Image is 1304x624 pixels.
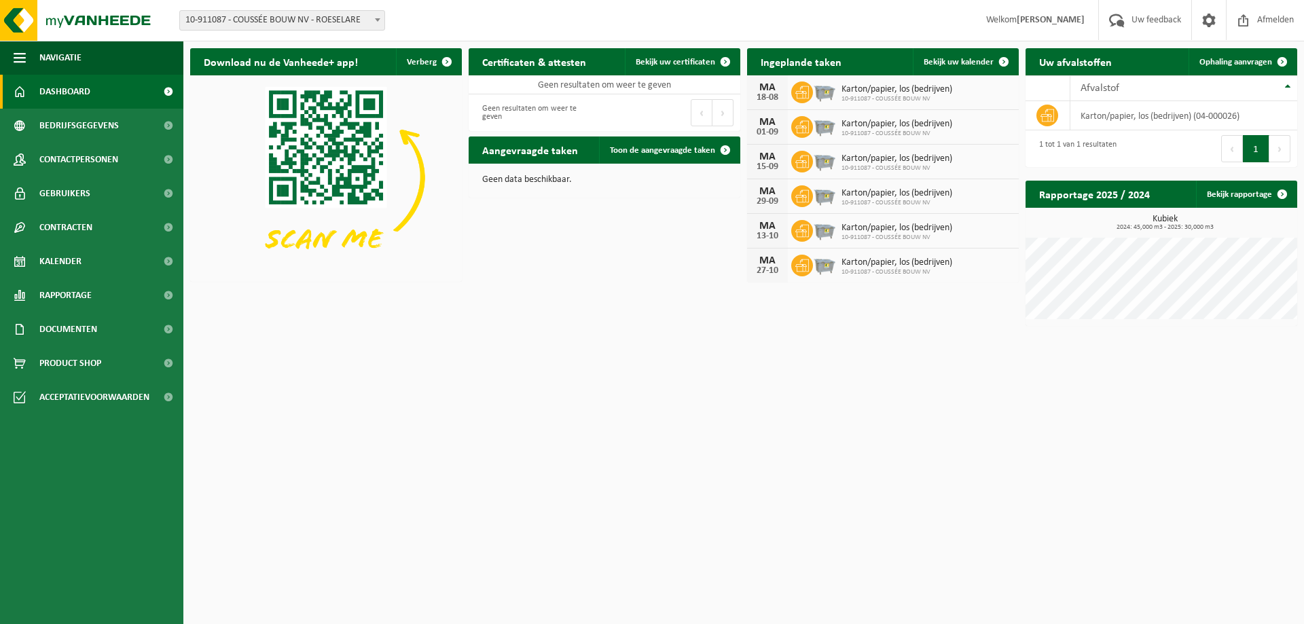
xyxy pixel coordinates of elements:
[1026,48,1125,75] h2: Uw afvalstoffen
[1070,101,1297,130] td: karton/papier, los (bedrijven) (04-000026)
[754,197,781,206] div: 29-09
[754,151,781,162] div: MA
[39,177,90,210] span: Gebruikers
[1032,215,1297,231] h3: Kubiek
[754,128,781,137] div: 01-09
[841,119,952,130] span: Karton/papier, los (bedrijven)
[813,183,836,206] img: WB-2500-GAL-GY-01
[599,136,739,164] a: Toon de aangevraagde taken
[754,221,781,232] div: MA
[1032,224,1297,231] span: 2024: 45,000 m3 - 2025: 30,000 m3
[39,312,97,346] span: Documenten
[469,75,740,94] td: Geen resultaten om weer te geven
[813,218,836,241] img: WB-2500-GAL-GY-01
[407,58,437,67] span: Verberg
[813,253,836,276] img: WB-2500-GAL-GY-01
[1196,181,1296,208] a: Bekijk rapportage
[190,48,372,75] h2: Download nu de Vanheede+ app!
[1032,134,1117,164] div: 1 tot 1 van 1 resultaten
[396,48,460,75] button: Verberg
[39,380,149,414] span: Acceptatievoorwaarden
[39,41,81,75] span: Navigatie
[1269,135,1290,162] button: Next
[1026,181,1163,207] h2: Rapportage 2025 / 2024
[190,75,462,279] img: Download de VHEPlus App
[180,11,384,30] span: 10-911087 - COUSSÉE BOUW NV - ROESELARE
[1081,83,1119,94] span: Afvalstof
[841,95,952,103] span: 10-911087 - COUSSÉE BOUW NV
[813,114,836,137] img: WB-2500-GAL-GY-01
[625,48,739,75] a: Bekijk uw certificaten
[39,278,92,312] span: Rapportage
[636,58,715,67] span: Bekijk uw certificaten
[747,48,855,75] h2: Ingeplande taken
[1017,15,1085,25] strong: [PERSON_NAME]
[469,48,600,75] h2: Certificaten & attesten
[754,186,781,197] div: MA
[1199,58,1272,67] span: Ophaling aanvragen
[691,99,712,126] button: Previous
[754,117,781,128] div: MA
[841,164,952,172] span: 10-911087 - COUSSÉE BOUW NV
[1243,135,1269,162] button: 1
[841,130,952,138] span: 10-911087 - COUSSÉE BOUW NV
[754,162,781,172] div: 15-09
[841,199,952,207] span: 10-911087 - COUSSÉE BOUW NV
[924,58,994,67] span: Bekijk uw kalender
[754,93,781,103] div: 18-08
[179,10,385,31] span: 10-911087 - COUSSÉE BOUW NV - ROESELARE
[482,175,727,185] p: Geen data beschikbaar.
[841,84,952,95] span: Karton/papier, los (bedrijven)
[754,255,781,266] div: MA
[913,48,1017,75] a: Bekijk uw kalender
[39,244,81,278] span: Kalender
[39,210,92,244] span: Contracten
[712,99,733,126] button: Next
[841,188,952,199] span: Karton/papier, los (bedrijven)
[841,223,952,234] span: Karton/papier, los (bedrijven)
[841,153,952,164] span: Karton/papier, los (bedrijven)
[841,234,952,242] span: 10-911087 - COUSSÉE BOUW NV
[754,82,781,93] div: MA
[469,136,592,163] h2: Aangevraagde taken
[813,149,836,172] img: WB-2500-GAL-GY-01
[610,146,715,155] span: Toon de aangevraagde taken
[39,75,90,109] span: Dashboard
[841,257,952,268] span: Karton/papier, los (bedrijven)
[1189,48,1296,75] a: Ophaling aanvragen
[1221,135,1243,162] button: Previous
[813,79,836,103] img: WB-2500-GAL-GY-01
[39,143,118,177] span: Contactpersonen
[754,232,781,241] div: 13-10
[475,98,598,128] div: Geen resultaten om weer te geven
[39,109,119,143] span: Bedrijfsgegevens
[841,268,952,276] span: 10-911087 - COUSSÉE BOUW NV
[39,346,101,380] span: Product Shop
[754,266,781,276] div: 27-10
